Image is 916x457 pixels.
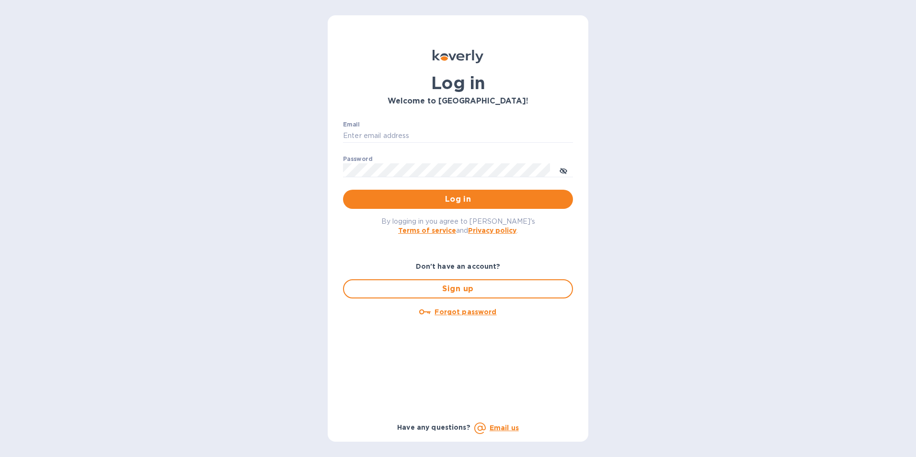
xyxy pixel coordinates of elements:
[351,194,565,205] span: Log in
[490,424,519,432] a: Email us
[381,217,535,234] span: By logging in you agree to [PERSON_NAME]'s and .
[343,73,573,93] h1: Log in
[343,122,360,127] label: Email
[435,308,496,316] u: Forgot password
[343,97,573,106] h3: Welcome to [GEOGRAPHIC_DATA]!
[397,423,470,431] b: Have any questions?
[416,263,501,270] b: Don't have an account?
[433,50,483,63] img: Koverly
[343,279,573,298] button: Sign up
[343,129,573,143] input: Enter email address
[343,190,573,209] button: Log in
[554,160,573,180] button: toggle password visibility
[468,227,516,234] a: Privacy policy
[398,227,456,234] a: Terms of service
[343,156,372,162] label: Password
[352,283,564,295] span: Sign up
